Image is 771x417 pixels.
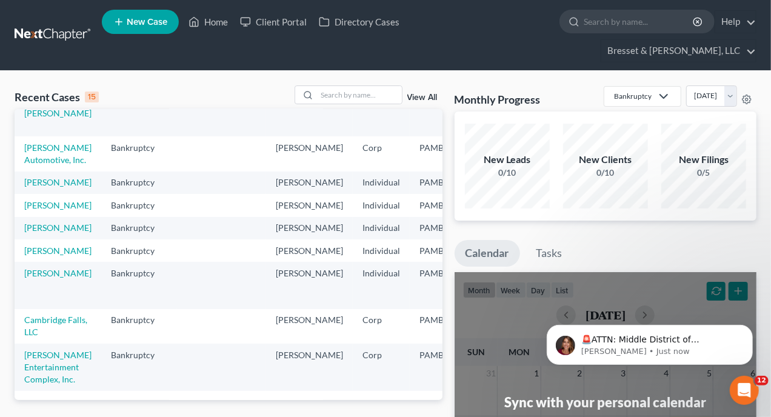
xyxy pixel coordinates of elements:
td: Bankruptcy [101,217,177,239]
td: [PERSON_NAME] [266,239,353,262]
td: [PERSON_NAME] [266,194,353,216]
div: New Leads [465,153,550,167]
a: [PERSON_NAME] Automotive, Inc. [24,142,92,165]
a: Cambridge Falls, LLC [24,315,87,337]
a: Help [715,11,756,33]
a: [PERSON_NAME] Entertainment Complex, Inc. [24,350,92,384]
td: Corp [353,309,410,344]
input: Search by name... [584,10,695,33]
td: [PERSON_NAME] [266,217,353,239]
a: [PERSON_NAME] [24,200,92,210]
a: View All [407,93,438,102]
span: 12 [755,376,769,385]
td: Individual [353,194,410,216]
div: Recent Cases [15,90,99,104]
td: Individual [353,172,410,194]
td: [PERSON_NAME] [266,309,353,344]
td: Individual [353,217,410,239]
td: PAMB [410,262,469,309]
div: Sync with your personal calendar [504,393,706,412]
td: Individual [353,262,410,309]
div: 15 [85,92,99,102]
td: Bankruptcy [101,194,177,216]
td: PAMB [410,344,469,390]
div: 0/5 [661,167,746,179]
a: Directory Cases [313,11,406,33]
a: Home [182,11,234,33]
td: Individual [353,239,410,262]
td: Corp [353,136,410,171]
td: [PERSON_NAME] [266,262,353,309]
a: [PERSON_NAME] [24,245,92,256]
td: Bankruptcy [101,239,177,262]
a: Tasks [526,240,573,267]
td: [PERSON_NAME] [266,344,353,390]
iframe: Intercom notifications message [529,299,771,384]
td: Bankruptcy [101,309,177,344]
td: [PERSON_NAME] [266,136,353,171]
td: PAMB [410,172,469,194]
div: Bankruptcy [614,91,652,101]
div: New Filings [661,153,746,167]
h3: Monthly Progress [455,92,541,107]
td: PAMB [410,239,469,262]
input: Search by name... [317,86,402,104]
a: Calendar [455,240,520,267]
div: New Clients [563,153,648,167]
td: PAMB [410,217,469,239]
a: [PERSON_NAME] & [PERSON_NAME] [24,84,92,118]
td: PAMB [410,194,469,216]
div: 0/10 [563,167,648,179]
a: Bresset & [PERSON_NAME], LLC [601,40,756,62]
td: [PERSON_NAME] [266,172,353,194]
a: [PERSON_NAME] [24,222,92,233]
div: 0/10 [465,167,550,179]
iframe: Intercom live chat [730,376,759,405]
a: [PERSON_NAME] [24,177,92,187]
a: [PERSON_NAME] [24,268,92,278]
td: Bankruptcy [101,172,177,194]
td: PAMB [410,136,469,171]
td: Bankruptcy [101,136,177,171]
td: Bankruptcy [101,344,177,390]
td: Corp [353,344,410,390]
td: PAMB [410,309,469,344]
td: Bankruptcy [101,262,177,309]
span: New Case [127,18,167,27]
a: Client Portal [234,11,313,33]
